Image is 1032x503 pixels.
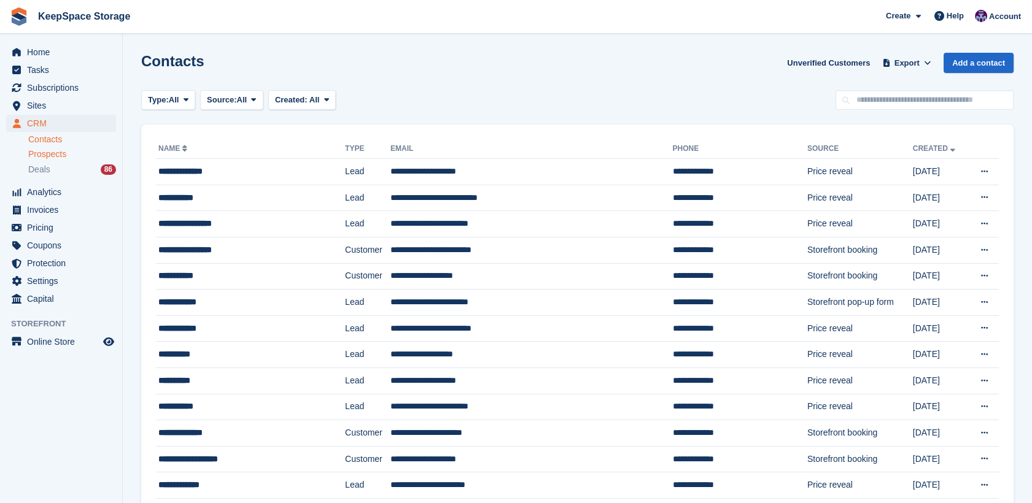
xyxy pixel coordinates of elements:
[913,144,958,153] a: Created
[27,255,101,272] span: Protection
[6,219,116,236] a: menu
[807,446,913,472] td: Storefront booking
[27,333,101,350] span: Online Store
[6,44,116,61] a: menu
[237,94,247,106] span: All
[807,237,913,263] td: Storefront booking
[101,334,116,349] a: Preview store
[200,90,263,110] button: Source: All
[148,94,169,106] span: Type:
[27,219,101,236] span: Pricing
[141,90,195,110] button: Type: All
[6,255,116,272] a: menu
[27,290,101,307] span: Capital
[807,315,913,342] td: Price reveal
[28,164,50,175] span: Deals
[807,342,913,368] td: Price reveal
[28,163,116,176] a: Deals 86
[807,472,913,499] td: Price reveal
[345,367,390,394] td: Lead
[345,263,390,290] td: Customer
[913,237,968,263] td: [DATE]
[309,95,320,104] span: All
[913,394,968,420] td: [DATE]
[6,333,116,350] a: menu
[345,185,390,211] td: Lead
[6,79,116,96] a: menu
[345,420,390,447] td: Customer
[944,53,1014,73] a: Add a contact
[913,446,968,472] td: [DATE]
[10,7,28,26] img: stora-icon-8386f47178a22dfd0bd8f6a31ec36ba5ce8667c1dd55bd0f319d3a0aa187defe.svg
[6,201,116,218] a: menu
[27,115,101,132] span: CRM
[807,211,913,237] td: Price reveal
[6,183,116,201] a: menu
[27,272,101,290] span: Settings
[913,342,968,368] td: [DATE]
[913,290,968,316] td: [DATE]
[975,10,987,22] img: Charlotte Jobling
[275,95,308,104] span: Created:
[27,44,101,61] span: Home
[33,6,135,26] a: KeepSpace Storage
[947,10,964,22] span: Help
[913,185,968,211] td: [DATE]
[807,367,913,394] td: Price reveal
[345,394,390,420] td: Lead
[11,318,122,330] span: Storefront
[807,159,913,185] td: Price reveal
[345,315,390,342] td: Lead
[913,367,968,394] td: [DATE]
[345,472,390,499] td: Lead
[913,263,968,290] td: [DATE]
[28,148,116,161] a: Prospects
[345,139,390,159] th: Type
[913,472,968,499] td: [DATE]
[268,90,336,110] button: Created: All
[28,148,66,160] span: Prospects
[28,134,116,145] a: Contacts
[27,201,101,218] span: Invoices
[141,53,204,69] h1: Contacts
[345,237,390,263] td: Customer
[807,263,913,290] td: Storefront booking
[345,342,390,368] td: Lead
[6,272,116,290] a: menu
[807,420,913,447] td: Storefront booking
[807,185,913,211] td: Price reveal
[390,139,672,159] th: Email
[6,290,116,307] a: menu
[880,53,934,73] button: Export
[158,144,190,153] a: Name
[27,61,101,79] span: Tasks
[913,159,968,185] td: [DATE]
[807,394,913,420] td: Price reveal
[101,164,116,175] div: 86
[989,10,1021,23] span: Account
[207,94,236,106] span: Source:
[6,61,116,79] a: menu
[782,53,875,73] a: Unverified Customers
[894,57,920,69] span: Export
[345,446,390,472] td: Customer
[913,420,968,447] td: [DATE]
[807,290,913,316] td: Storefront pop-up form
[27,183,101,201] span: Analytics
[6,115,116,132] a: menu
[27,237,101,254] span: Coupons
[886,10,910,22] span: Create
[673,139,807,159] th: Phone
[345,290,390,316] td: Lead
[6,97,116,114] a: menu
[913,211,968,237] td: [DATE]
[27,97,101,114] span: Sites
[169,94,179,106] span: All
[913,315,968,342] td: [DATE]
[807,139,913,159] th: Source
[345,211,390,237] td: Lead
[345,159,390,185] td: Lead
[27,79,101,96] span: Subscriptions
[6,237,116,254] a: menu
